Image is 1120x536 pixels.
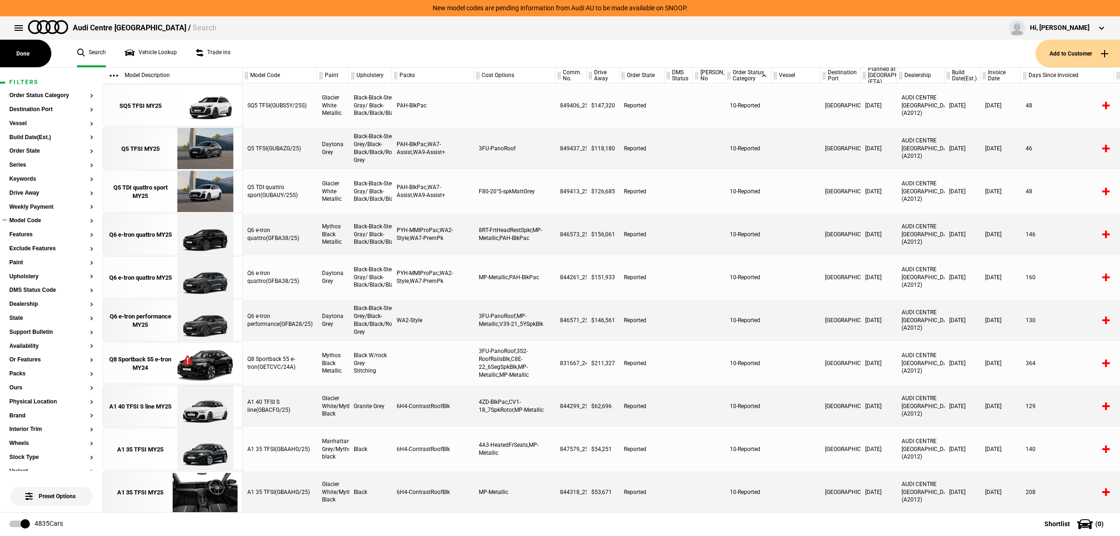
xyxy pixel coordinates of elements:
[173,300,238,342] img: Audi_GFBA28_25_FW_6Y6Y_3FU_WA2_V39_PAH_PY2_(Nadin:_3FU_C05_PAH_PY2_SN8_V39_WA2)_ext.png
[587,471,619,513] div: $53,671
[474,213,555,255] div: 8RT-FrtHeadRestSpkr,MP-Metallic,PAH-BlkPac
[897,68,944,84] div: Dealership
[9,287,93,301] section: DMS Status Code
[9,371,93,377] button: Packs
[1021,170,1114,212] div: 48
[9,176,93,190] section: Keywords
[861,68,896,84] div: Planned at [GEOGRAPHIC_DATA] (ETA)
[945,256,980,298] div: [DATE]
[555,68,586,84] div: Comm. No.
[9,329,93,336] button: Support Bulletin
[1044,521,1070,527] span: Shortlist
[9,120,93,127] button: Vessel
[619,256,665,298] div: Reported
[555,85,587,127] div: 849406_25
[725,256,771,298] div: 10-Reported
[9,274,93,288] section: Upholstery
[349,213,392,255] div: Black-Black-Steel Gray/ Black-Black/Black/Black
[725,85,771,127] div: 10-Reported
[980,428,1021,470] div: [DATE]
[980,85,1021,127] div: [DATE]
[392,428,474,470] div: 6H4-ContrastRoofBlk
[725,342,771,384] div: 10-Reported
[555,428,587,470] div: 847579_25
[820,256,861,298] div: [GEOGRAPHIC_DATA]
[587,85,619,127] div: $147,320
[945,471,980,513] div: [DATE]
[109,231,172,239] div: Q6 e-tron quattro MY25
[9,92,93,106] section: Order Status Category
[173,257,238,299] img: Audi_GFBA38_25_GX_6Y6Y_WA7_WA2_PAH_PYH_V39_QE2_VW5_(Nadin:_C03_PAH_PYH_QE2_SN8_V39_VW5_WA2_WA7)_e...
[619,68,664,84] div: Order State
[9,301,93,315] section: Dealership
[945,68,980,84] div: Build Date(Est.)
[108,355,173,372] div: Q8 Sportback 55 e-tron MY24
[108,472,173,514] a: A1 35 TFSI MY25
[820,342,861,384] div: [GEOGRAPHIC_DATA]
[173,343,238,385] img: Audi_GETCVC_24A_MP_0E0E_C8E_MP_WQS-1_2MB_3FU_3S2_(Nadin:_1XP_2MB_3FU_3S2_4ZD_6FJ_C30_C8E_N5K_WQS_...
[349,299,392,341] div: Black-Black-Steel Grey/Black-Black/Black/Rock Grey
[820,471,861,513] div: [GEOGRAPHIC_DATA]
[109,402,171,411] div: A1 40 TFSI S line MY25
[9,385,93,399] section: Ours
[619,170,665,212] div: Reported
[9,274,93,280] button: Upholstery
[820,170,861,212] div: [GEOGRAPHIC_DATA]
[897,471,945,513] div: AUDI CENTRE [GEOGRAPHIC_DATA] (A2012)
[243,299,317,341] div: Q6 e-tron performance(GFBA28/25)
[897,170,945,212] div: AUDI CENTRE [GEOGRAPHIC_DATA] (A2012)
[897,213,945,255] div: AUDI CENTRE [GEOGRAPHIC_DATA] (A2012)
[555,385,587,427] div: 844299_25
[945,385,980,427] div: [DATE]
[861,127,897,169] div: [DATE]
[897,428,945,470] div: AUDI CENTRE [GEOGRAPHIC_DATA] (A2012)
[945,213,980,255] div: [DATE]
[945,127,980,169] div: [DATE]
[1021,428,1114,470] div: 140
[9,413,93,427] section: Brand
[243,385,317,427] div: A1 40 TFSI S line(GBACFG/25)
[392,170,474,212] div: PAH-BlkPac,WA7-Assist,WA9-Assist+
[9,120,93,134] section: Vessel
[117,445,163,454] div: A1 35 TFSI MY25
[897,127,945,169] div: AUDI CENTRE [GEOGRAPHIC_DATA] (A2012)
[725,471,771,513] div: 10-Reported
[173,128,238,170] img: Audi_GUBAZG_25_FW_6Y6Y_3FU_WA9_PAH_WA7_6FJ_PYH_F80_H65_(Nadin:_3FU_6FJ_C56_F80_H65_PAH_PYH_S9S_WA...
[1021,85,1114,127] div: 48
[474,127,555,169] div: 3FU-PanoRoof
[587,170,619,212] div: $126,685
[9,232,93,238] button: Features
[9,134,93,148] section: Build Date(Est.)
[980,170,1021,212] div: [DATE]
[9,176,93,183] button: Keywords
[1030,512,1120,536] button: Shortlist(0)
[317,385,349,427] div: Glacier White/Mythos Black
[9,426,93,433] button: Interior Trim
[9,385,93,391] button: Ours
[9,454,93,468] section: Stock Type
[9,440,93,447] button: Wheels
[9,162,93,176] section: Series
[125,40,177,67] a: Vehicle Lookup
[77,40,106,67] a: Search
[555,127,587,169] div: 849437_25
[103,68,242,84] div: Model Description
[9,371,93,385] section: Packs
[108,257,173,299] a: Q6 e-tron quattro MY25
[9,162,93,169] button: Series
[9,468,93,475] button: Variant
[392,299,474,341] div: WA2-Style
[9,287,93,294] button: DMS Status Code
[725,385,771,427] div: 10-Reported
[317,428,349,470] div: Manhattan Grey/Mythos black
[474,428,555,470] div: 4A3-HeatedFrSeats,MP-Metallic
[861,385,897,427] div: [DATE]
[317,68,349,84] div: Paint
[9,357,93,363] button: Or Features
[725,68,771,84] div: Order Status Category
[945,170,980,212] div: [DATE]
[392,385,474,427] div: 6H4-ContrastRoofBlk
[9,134,93,141] button: Build Date(Est.)
[9,343,93,357] section: Availability
[861,170,897,212] div: [DATE]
